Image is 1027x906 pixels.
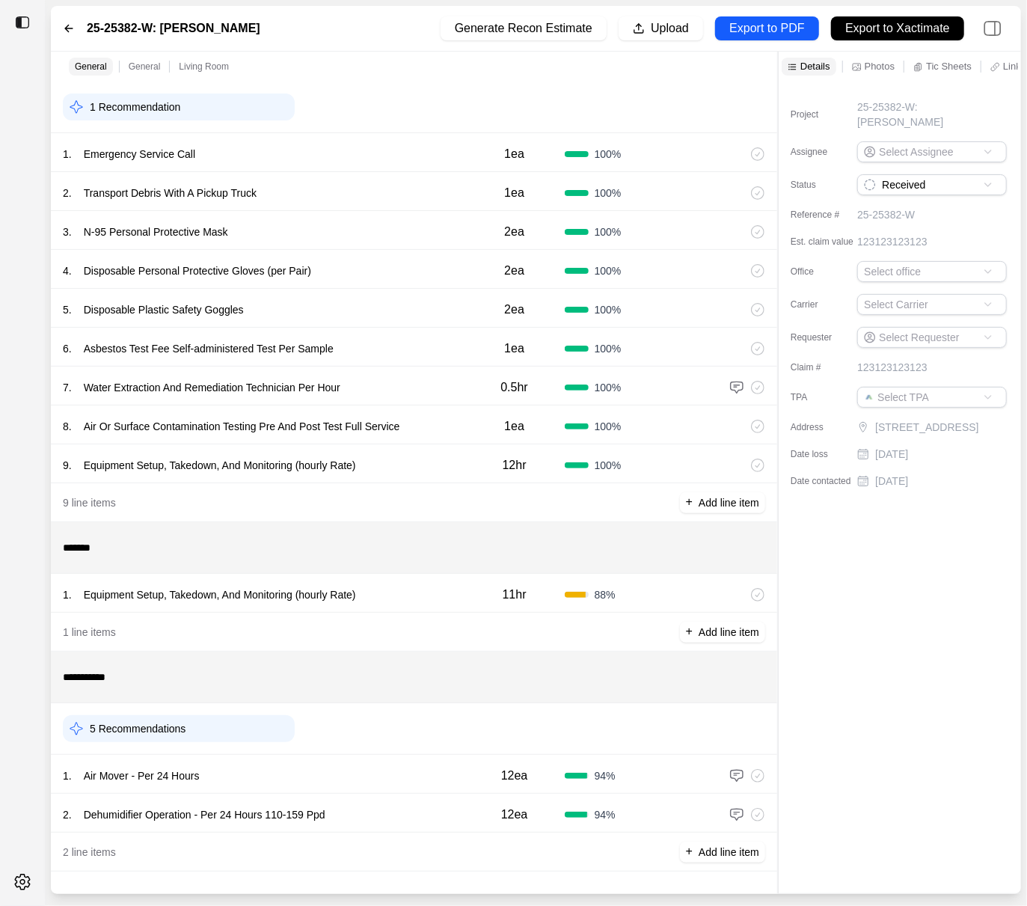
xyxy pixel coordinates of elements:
button: Export to Xactimate [831,16,964,40]
p: Water Extraction And Remediation Technician Per Hour [78,377,346,398]
p: 9 line items [63,495,116,510]
p: 1ea [504,145,524,163]
span: 100 % [595,186,622,201]
label: Claim # [791,361,865,373]
button: Generate Recon Estimate [441,16,607,40]
p: 1ea [504,417,524,435]
p: 25-25382-W: [PERSON_NAME] [857,100,991,129]
label: Assignee [791,146,865,158]
p: 4 . [63,263,72,278]
span: 88 % [595,587,616,602]
p: Dehumidifier Operation - Per 24 Hours 110-159 Ppd [78,804,331,825]
p: Emergency Service Call [78,144,201,165]
p: 8 . [63,419,72,434]
p: 7 . [63,380,72,395]
label: Project [791,108,865,120]
button: +Add line item [680,842,765,863]
p: 2 . [63,186,72,201]
p: + [686,623,693,640]
img: comment [729,807,744,822]
span: 100 % [595,419,622,434]
span: 94 % [595,768,616,783]
p: 1 . [63,147,72,162]
p: Air Mover - Per 24 Hours [78,765,206,786]
p: 11hr [503,586,527,604]
span: 100 % [595,302,622,317]
button: +Add line item [680,492,765,513]
span: 100 % [595,380,622,395]
p: 25-25382-W [857,207,915,222]
p: 12ea [501,767,528,785]
span: 100 % [595,263,622,278]
p: 123123123123 [857,234,927,249]
p: 2 line items [63,845,116,860]
button: +Add line item [680,622,765,643]
p: 2ea [504,262,524,280]
label: 25-25382-W: [PERSON_NAME] [87,19,260,37]
label: Address [791,421,865,433]
p: Export to Xactimate [845,20,950,37]
p: 1 . [63,768,72,783]
p: Equipment Setup, Takedown, And Monitoring (hourly Rate) [78,455,362,476]
p: 12ea [501,806,528,824]
p: 2ea [504,301,524,319]
img: comment [729,380,744,395]
label: Est. claim value [791,236,865,248]
p: 1 . [63,587,72,602]
p: 1ea [504,184,524,202]
p: Upload [651,20,689,37]
p: General [129,61,161,73]
label: Reference # [791,209,865,221]
label: Carrier [791,299,865,310]
p: 0.5hr [500,379,527,397]
p: Disposable Plastic Safety Goggles [78,299,250,320]
p: 1 line items [63,625,116,640]
label: TPA [791,391,865,403]
label: Requester [791,331,865,343]
p: Add line item [699,495,759,510]
p: 5 Recommendations [90,721,186,736]
p: Photos [865,60,895,73]
p: Disposable Personal Protective Gloves (per Pair) [78,260,317,281]
p: Living Room [179,61,229,73]
span: 100 % [595,341,622,356]
p: 1ea [504,340,524,358]
p: Add line item [699,625,759,640]
p: 6 . [63,341,72,356]
p: Generate Recon Estimate [455,20,592,37]
img: right-panel.svg [976,12,1009,45]
p: [DATE] [875,474,908,489]
p: 12hr [503,456,527,474]
p: Transport Debris With A Pickup Truck [78,183,263,203]
p: Asbestos Test Fee Self-administered Test Per Sample [78,338,340,359]
p: General [75,61,107,73]
p: N-95 Personal Protective Mask [78,221,234,242]
p: Links [1003,60,1026,73]
p: 5 . [63,302,72,317]
p: 9 . [63,458,72,473]
label: Date contacted [791,475,865,487]
span: 94 % [595,807,616,822]
span: 100 % [595,224,622,239]
p: 123123123123 [857,360,927,375]
p: Add line item [699,845,759,860]
p: Tic Sheets [926,60,972,73]
p: 2ea [504,223,524,241]
img: comment [729,768,744,783]
p: Details [800,60,830,73]
button: Upload [619,16,703,40]
p: Air Or Surface Contamination Testing Pre And Post Test Full Service [78,416,406,437]
p: 2 . [63,807,72,822]
span: 100 % [595,147,622,162]
p: [STREET_ADDRESS] [875,420,1010,435]
p: [DATE] [875,447,908,462]
label: Date loss [791,448,865,460]
p: + [686,843,693,860]
p: Equipment Setup, Takedown, And Monitoring (hourly Rate) [78,584,362,605]
button: Export to PDF [715,16,819,40]
p: Export to PDF [729,20,804,37]
span: 100 % [595,458,622,473]
label: Office [791,266,865,278]
p: + [686,494,693,511]
p: 1 Recommendation [90,100,180,114]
